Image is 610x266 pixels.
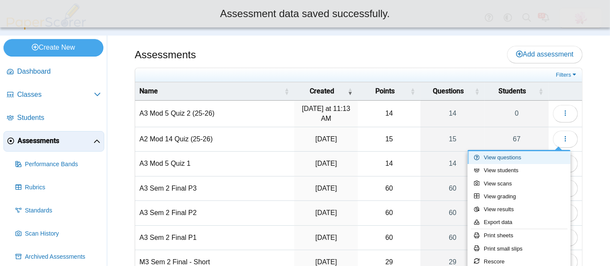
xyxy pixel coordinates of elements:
a: Assessments [3,131,104,152]
span: Scan History [25,230,101,238]
time: Sep 4, 2025 at 10:44 AM [315,160,337,167]
a: 14 [420,152,485,176]
a: Export data [468,216,571,229]
span: Performance Bands [25,160,101,169]
span: Archived Assessments [25,253,101,261]
td: A3 Sem 2 Final P1 [135,226,294,250]
span: Rubrics [25,183,101,192]
a: 14 [420,101,485,127]
h1: Assessments [135,48,196,62]
a: 67 [485,127,549,151]
span: Points : Activate to sort [410,82,415,100]
td: 60 [358,201,420,225]
a: Print small slips [468,242,571,255]
span: Assessments [18,136,94,146]
time: May 22, 2025 at 9:25 AM [315,234,337,241]
a: 15 [420,127,485,151]
span: Name : Activate to sort [284,82,289,100]
td: 14 [358,101,420,127]
span: Name [139,87,158,95]
a: View results [468,203,571,216]
a: Create New [3,39,103,56]
time: May 22, 2025 at 8:11 AM [315,258,337,266]
td: A3 Sem 2 Final P2 [135,201,294,225]
a: Students [3,108,104,129]
span: Students : Activate to sort [538,82,544,100]
a: PaperScorer [3,24,89,31]
a: 60 [420,226,485,250]
a: 60 [420,176,485,200]
a: 0 [485,101,549,127]
a: Classes [3,85,104,105]
time: Sep 4, 2025 at 2:57 PM [315,135,337,143]
a: View students [468,164,571,177]
a: Performance Bands [12,154,104,175]
td: A3 Mod 5 Quiz 1 [135,152,294,176]
a: View questions [468,151,571,164]
td: 15 [358,127,420,152]
a: Scan History [12,224,104,244]
span: Students [499,87,526,95]
span: Standards [25,206,101,215]
span: Created [310,87,334,95]
span: Questions : Activate to sort [474,82,480,100]
span: Classes [17,90,94,99]
a: View scans [468,177,571,190]
td: A3 Mod 5 Quiz 2 (25-26) [135,101,294,127]
span: Points [375,87,395,95]
span: Students [17,113,101,123]
a: Print sheets [468,229,571,242]
td: A3 Sem 2 Final P3 [135,176,294,201]
time: Sep 16, 2025 at 11:13 AM [302,105,350,122]
span: Questions [433,87,464,95]
span: Dashboard [17,67,101,76]
time: May 22, 2025 at 9:27 AM [315,185,337,192]
a: Rubrics [12,177,104,198]
td: 60 [358,226,420,250]
a: 60 [420,201,485,225]
a: View grading [468,190,571,203]
span: Add assessment [516,51,574,58]
td: 60 [358,176,420,201]
time: May 22, 2025 at 9:26 AM [315,209,337,216]
td: 14 [358,152,420,176]
td: A2 Mod 14 Quiz (25-26) [135,127,294,152]
a: Add assessment [507,46,583,63]
a: Dashboard [3,62,104,82]
a: Filters [554,71,580,79]
span: Created : Activate to remove sorting [347,82,353,100]
a: Standards [12,200,104,221]
div: Assessment data saved successfully. [6,6,604,21]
